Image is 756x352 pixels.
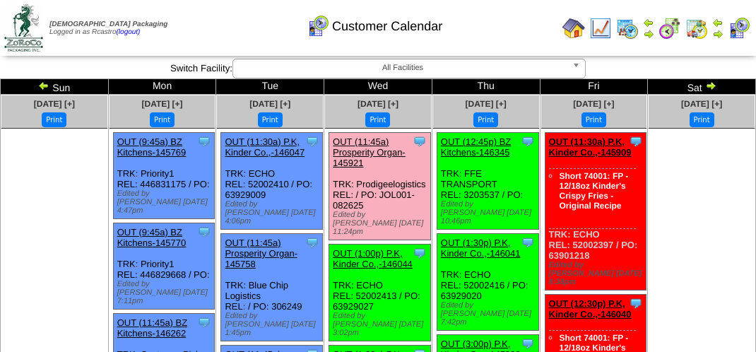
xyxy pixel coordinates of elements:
[307,15,329,37] img: calendarcustomer.gif
[225,200,322,225] div: Edited by [PERSON_NAME] [DATE] 4:06pm
[473,112,498,127] button: Print
[142,99,183,109] a: [DATE] [+]
[466,99,507,109] a: [DATE] [+]
[197,225,211,239] img: Tooltip
[329,133,431,240] div: TRK: Prodigeelogistics REL: / PO: JOL001-082625
[521,336,535,351] img: Tooltip
[629,134,643,148] img: Tooltip
[358,99,398,109] a: [DATE] [+]
[690,112,714,127] button: Print
[197,315,211,329] img: Tooltip
[549,136,632,158] a: OUT (11:30a) P.K, Kinder Co.,-145909
[643,17,654,28] img: arrowleft.gif
[258,112,283,127] button: Print
[437,234,538,331] div: TRK: ECHO REL: 52002416 / PO: 63929020
[629,296,643,310] img: Tooltip
[1,79,109,95] td: Sun
[549,298,632,319] a: OUT (12:30p) P.K, Kinder Co.,-146040
[441,200,538,225] div: Edited by [PERSON_NAME] [DATE] 10:46pm
[643,28,654,40] img: arrowright.gif
[324,79,432,95] td: Wed
[305,235,319,250] img: Tooltip
[113,223,215,310] div: TRK: Priority1 REL: 446829668 / PO:
[197,134,211,148] img: Tooltip
[681,99,722,109] a: [DATE] [+]
[581,112,606,127] button: Print
[616,17,639,40] img: calendarprod.gif
[4,4,43,52] img: zoroco-logo-small.webp
[728,17,750,40] img: calendarcustomer.gif
[333,211,430,236] div: Edited by [PERSON_NAME] [DATE] 11:24pm
[42,112,66,127] button: Print
[441,237,521,259] a: OUT (1:30p) P.K, Kinder Co.,-146041
[221,133,323,230] div: TRK: ECHO REL: 52002410 / PO: 63929009
[413,246,427,260] img: Tooltip
[49,20,167,28] span: [DEMOGRAPHIC_DATA] Packaging
[441,301,538,327] div: Edited by [PERSON_NAME] [DATE] 7:42pm
[225,237,297,269] a: OUT (11:45a) Prosperity Organ-145758
[432,79,540,95] td: Thu
[560,171,629,211] a: Short 74001: FP - 12/18oz Kinder's Crispy Fries - Original Recipe
[329,245,431,341] div: TRK: ECHO REL: 52002413 / PO: 63929027
[221,234,323,341] div: TRK: Blue Chip Logistics REL: / PO: 306249
[549,261,646,286] div: Edited by [PERSON_NAME] [DATE] 8:38pm
[521,134,535,148] img: Tooltip
[49,20,167,36] span: Logged in as Rcastro
[573,99,614,109] a: [DATE] [+]
[108,79,216,95] td: Mon
[117,317,187,339] a: OUT (11:45a) BZ Kitchens-146262
[540,79,648,95] td: Fri
[117,136,187,158] a: OUT (9:45a) BZ Kitchens-145769
[305,134,319,148] img: Tooltip
[712,28,723,40] img: arrowright.gif
[113,133,215,219] div: TRK: Priority1 REL: 446831175 / PO:
[117,189,215,215] div: Edited by [PERSON_NAME] [DATE] 4:47pm
[38,80,49,91] img: arrowleft.gif
[117,28,141,36] a: (logout)
[225,136,305,158] a: OUT (11:30a) P.K, Kinder Co.,-146047
[34,99,75,109] a: [DATE] [+]
[712,17,723,28] img: arrowleft.gif
[239,59,567,76] span: All Facilities
[117,280,215,305] div: Edited by [PERSON_NAME] [DATE] 7:11pm
[437,133,538,230] div: TRK: FFE TRANSPORT REL: 3203537 / PO:
[249,99,290,109] a: [DATE] [+]
[441,136,511,158] a: OUT (12:45p) BZ Kitchens-146345
[225,312,322,337] div: Edited by [PERSON_NAME] [DATE] 1:45pm
[150,112,175,127] button: Print
[589,17,612,40] img: line_graph.gif
[545,133,646,291] div: TRK: ECHO REL: 52002397 / PO: 63901218
[685,17,708,40] img: calendarinout.gif
[332,19,442,34] span: Customer Calendar
[216,79,324,95] td: Tue
[365,112,390,127] button: Print
[648,79,756,95] td: Sat
[333,136,406,168] a: OUT (11:45a) Prosperity Organ-145921
[521,235,535,250] img: Tooltip
[658,17,681,40] img: calendarblend.gif
[333,248,413,269] a: OUT (1:00p) P.K, Kinder Co.,-146044
[413,134,427,148] img: Tooltip
[117,227,187,248] a: OUT (9:45a) BZ Kitchens-145770
[705,80,716,91] img: arrowright.gif
[333,312,430,337] div: Edited by [PERSON_NAME] [DATE] 3:02pm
